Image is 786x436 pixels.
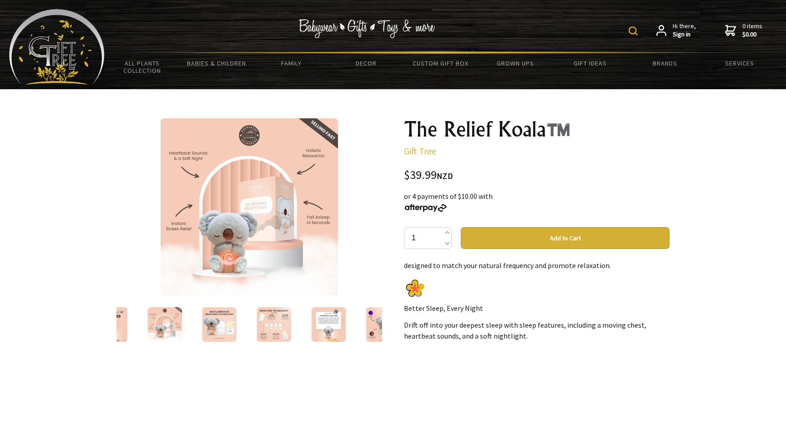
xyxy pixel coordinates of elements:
[742,22,762,38] span: 0 items
[147,307,182,342] img: The Relief Koala™️
[656,22,696,38] a: Hi there,Sign in
[254,54,328,73] a: Family
[461,227,670,249] button: Add to Cart
[404,204,448,212] img: Afterpay
[105,54,179,80] a: All Plants Collection
[404,169,670,182] div: $39.99
[404,145,436,157] a: Gift Tree
[553,54,627,73] a: Gift Ideas
[366,307,400,342] img: The Relief Koala™️
[329,54,403,73] a: Decor
[403,54,478,73] a: Custom Gift Box
[9,9,105,85] img: Babyware - Gifts - Toys and more...
[179,54,254,73] a: Babies & Children
[311,307,346,342] img: The Relief Koala™️
[702,54,777,73] a: Services
[478,54,553,73] a: Grown Ups
[202,307,237,342] img: The Relief Koala™️
[673,30,696,39] strong: Sign in
[725,22,762,38] a: 0 items$0.00
[404,191,670,213] div: or 4 payments of $10.00 with
[673,22,696,38] span: Hi there,
[257,307,291,342] img: The Relief Koala™️
[93,307,127,342] img: The Relief Koala™️
[298,19,435,38] img: Babywear - Gifts - Toys & more
[628,54,702,73] a: Brands
[161,118,338,295] img: The Relief Koala™️
[404,118,670,140] h1: The Relief Koala™️
[437,171,453,181] span: NZD
[629,26,638,35] img: product search
[404,319,670,341] p: Drift off into your deepest sleep with sleep features, including a moving chest, heartbeat sounds...
[404,303,670,314] p: Better Sleep, Every Night
[742,30,762,39] strong: $0.00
